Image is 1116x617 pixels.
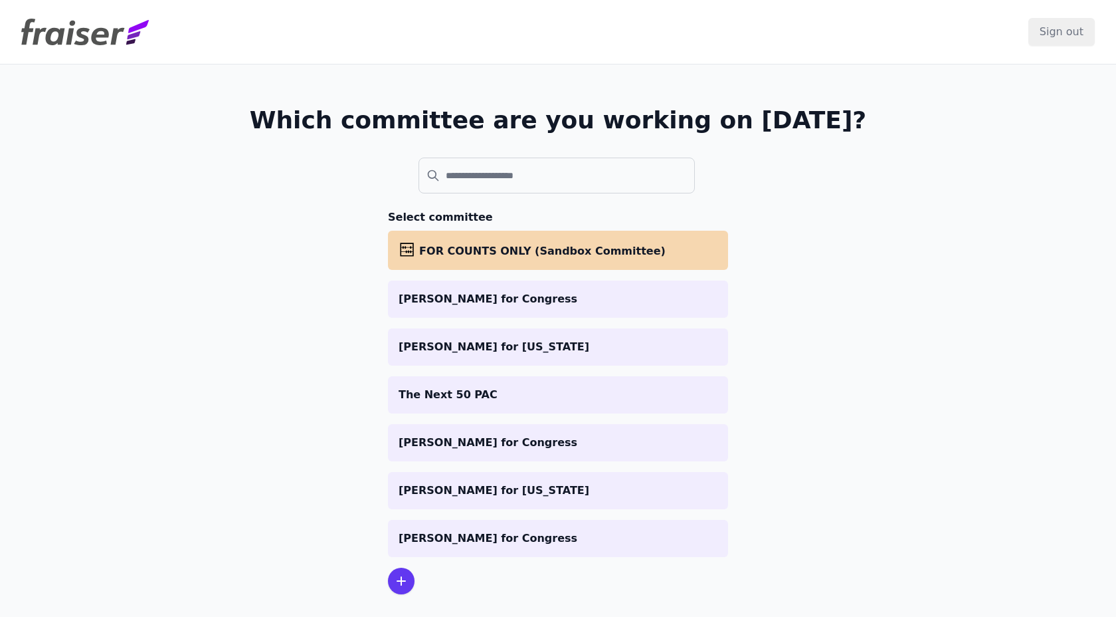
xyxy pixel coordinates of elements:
[388,472,728,509] a: [PERSON_NAME] for [US_STATE]
[388,281,728,318] a: [PERSON_NAME] for Congress
[388,231,728,270] a: FOR COUNTS ONLY (Sandbox Committee)
[399,291,717,307] p: [PERSON_NAME] for Congress
[388,376,728,414] a: The Next 50 PAC
[1028,18,1095,46] input: Sign out
[399,387,717,403] p: The Next 50 PAC
[419,245,666,257] span: FOR COUNTS ONLY (Sandbox Committee)
[388,209,728,225] h3: Select committee
[388,520,728,557] a: [PERSON_NAME] for Congress
[399,435,717,451] p: [PERSON_NAME] for Congress
[399,339,717,355] p: [PERSON_NAME] for [US_STATE]
[399,483,717,499] p: [PERSON_NAME] for [US_STATE]
[250,107,867,134] h1: Which committee are you working on [DATE]?
[388,328,728,366] a: [PERSON_NAME] for [US_STATE]
[388,424,728,461] a: [PERSON_NAME] for Congress
[21,19,149,45] img: Fraiser Logo
[399,531,717,547] p: [PERSON_NAME] for Congress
